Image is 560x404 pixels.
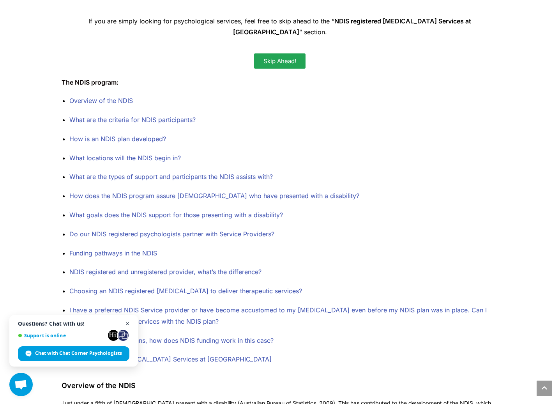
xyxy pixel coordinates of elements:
[69,116,196,124] a: What are the criteria for NDIS participants?
[18,333,105,338] span: Support is online
[69,249,157,257] a: Funding pathways in the NDIS
[69,211,283,219] a: What goals does the NDIS support for those presenting with a disability?
[62,16,498,38] p: If you are simply looking for psychological services, feel free to skip ahead to the “ ” section.
[254,53,306,69] a: Skip Ahead!
[537,381,552,396] a: Scroll to the top of the page
[9,373,33,396] div: Open chat
[18,321,129,327] span: Questions? Chat with us!
[123,319,132,329] span: Close chat
[62,78,118,86] span: The NDIS program:
[69,192,359,200] a: How does the NDIS program assure [DEMOGRAPHIC_DATA] who have presented with a disability?
[69,230,274,238] a: Do our NDIS registered psychologists partner with Service Providers?
[69,154,181,162] a: What locations will the NDIS begin in?
[69,287,302,295] a: Choosing an NDIS registered [MEDICAL_DATA] to deliver therapeutic services?
[69,355,272,363] a: NDIS Registered [MEDICAL_DATA] Services at [GEOGRAPHIC_DATA]
[69,306,487,325] a: I have a preferred NDIS Service provider or have become accustomed to my [MEDICAL_DATA] even befo...
[18,346,129,361] div: Chat with Chat Corner Psychologists
[69,97,133,105] a: Overview of the NDIS
[233,17,472,36] b: NDIS registered [MEDICAL_DATA] Services at [GEOGRAPHIC_DATA]
[62,381,498,390] h3: Overview of the NDIS
[69,268,261,276] a: NDIS registered and unregistered provider, what’s the difference?
[69,337,274,344] a: Self–managed NDIS plans, how does NDIS funding work in this case?
[69,135,166,143] a: How is an NDIS plan developed?
[263,58,296,64] span: Skip Ahead!
[69,173,273,181] a: What are the types of support and participants the NDIS assists with?
[35,350,122,357] span: Chat with Chat Corner Psychologists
